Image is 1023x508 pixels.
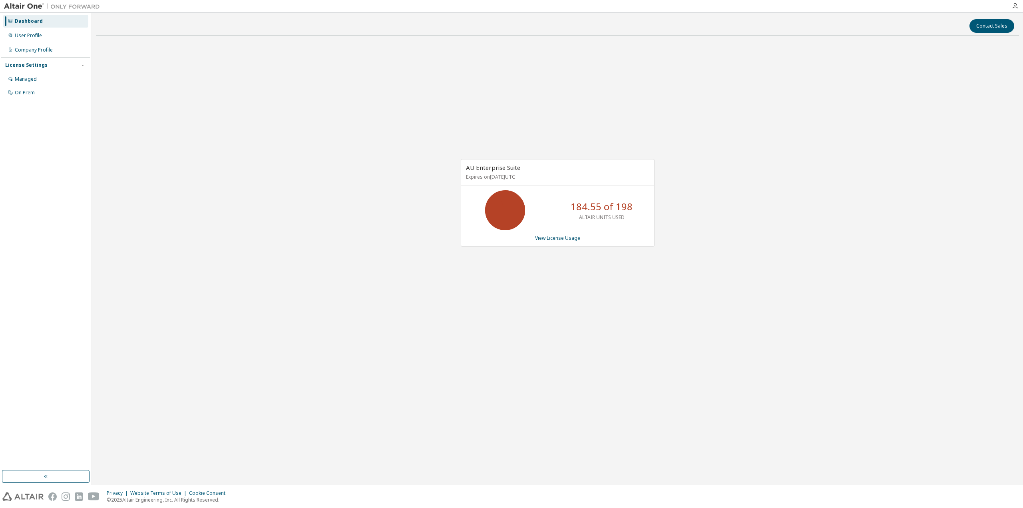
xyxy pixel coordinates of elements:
[75,492,83,501] img: linkedin.svg
[4,2,104,10] img: Altair One
[535,235,580,241] a: View License Usage
[62,492,70,501] img: instagram.svg
[107,496,230,503] p: © 2025 Altair Engineering, Inc. All Rights Reserved.
[189,490,230,496] div: Cookie Consent
[15,90,35,96] div: On Prem
[48,492,57,501] img: facebook.svg
[969,19,1014,33] button: Contact Sales
[15,47,53,53] div: Company Profile
[15,32,42,39] div: User Profile
[5,62,48,68] div: License Settings
[130,490,189,496] div: Website Terms of Use
[15,18,43,24] div: Dashboard
[579,214,625,221] p: ALTAIR UNITS USED
[466,163,520,171] span: AU Enterprise Suite
[2,492,44,501] img: altair_logo.svg
[466,173,647,180] p: Expires on [DATE] UTC
[107,490,130,496] div: Privacy
[571,200,633,213] p: 184.55 of 198
[15,76,37,82] div: Managed
[88,492,100,501] img: youtube.svg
